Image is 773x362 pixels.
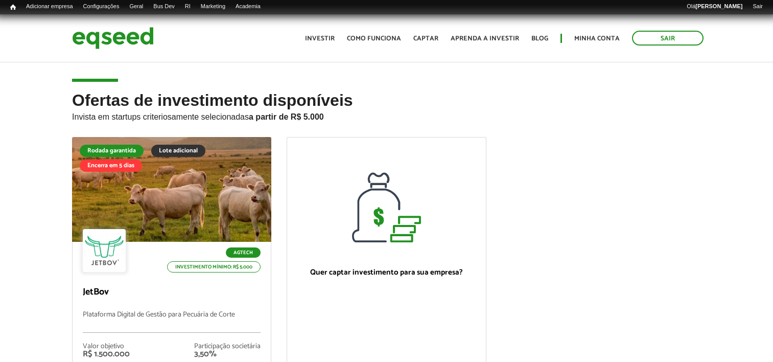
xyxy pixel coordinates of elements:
a: Blog [531,35,548,42]
span: Início [10,4,16,11]
a: RI [180,3,196,11]
strong: [PERSON_NAME] [695,3,742,9]
div: R$ 1.500.000 [83,350,130,358]
p: JetBov [83,287,261,298]
a: Captar [413,35,438,42]
a: Bus Dev [148,3,180,11]
a: Academia [230,3,266,11]
h2: Ofertas de investimento disponíveis [72,92,701,137]
a: Geral [124,3,148,11]
div: Rodada garantida [80,145,144,157]
a: Investir [305,35,335,42]
div: Valor objetivo [83,343,130,350]
a: Sair [632,31,704,46]
a: Adicionar empresa [21,3,78,11]
a: Olá[PERSON_NAME] [682,3,747,11]
div: Lote adicional [151,145,205,157]
div: Participação societária [194,343,261,350]
a: Minha conta [574,35,620,42]
img: EqSeed [72,25,154,52]
a: Sair [747,3,768,11]
strong: a partir de R$ 5.000 [249,112,324,121]
p: Plataforma Digital de Gestão para Pecuária de Corte [83,311,261,333]
p: Agtech [226,247,261,258]
a: Como funciona [347,35,401,42]
p: Quer captar investimento para sua empresa? [297,268,475,277]
div: Encerra em 5 dias [80,160,142,172]
a: Início [5,3,21,12]
p: Investimento mínimo: R$ 5.000 [167,261,261,273]
a: Marketing [196,3,230,11]
a: Aprenda a investir [451,35,519,42]
p: Invista em startups criteriosamente selecionadas [72,109,701,122]
div: 3,50% [194,350,261,358]
a: Configurações [78,3,125,11]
